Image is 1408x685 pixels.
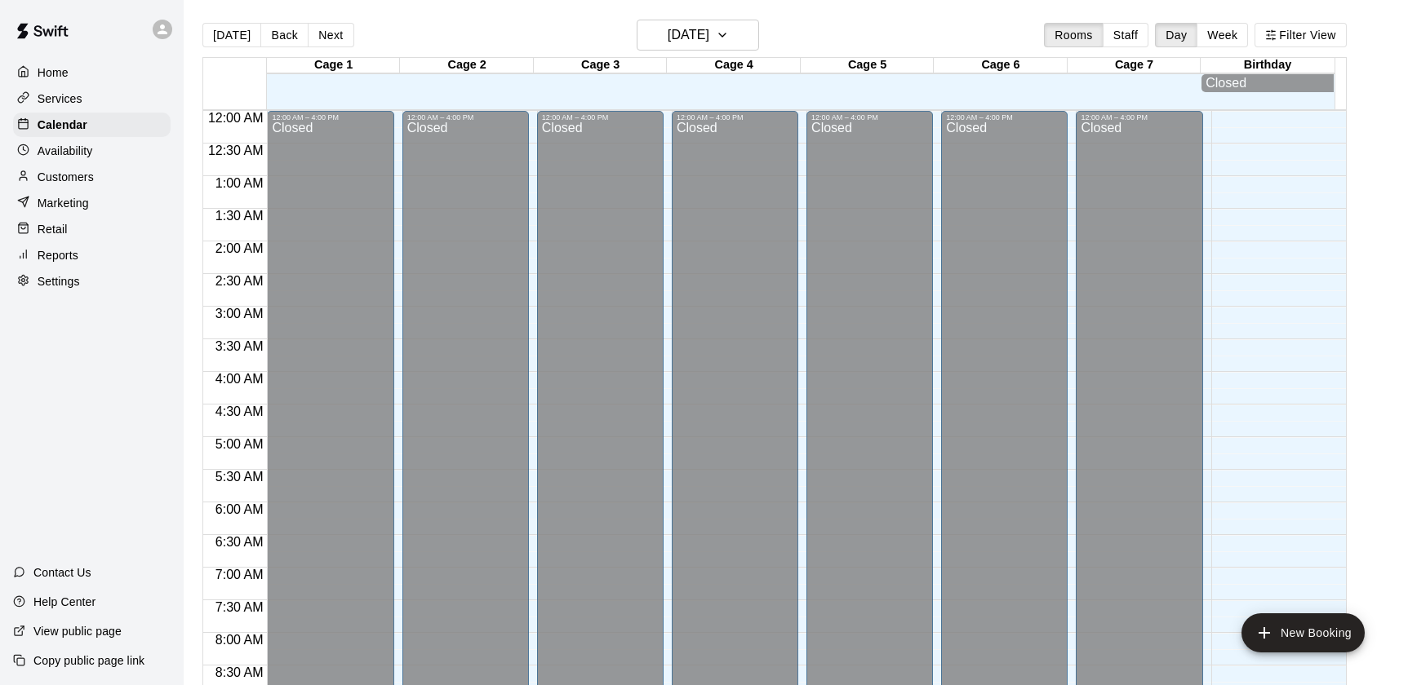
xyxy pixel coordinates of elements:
button: Week [1197,23,1248,47]
p: View public page [33,623,122,639]
p: Marketing [38,195,89,211]
div: Cage 5 [801,58,934,73]
div: Birthday [1201,58,1334,73]
span: 7:30 AM [211,600,268,614]
p: Calendar [38,117,87,133]
button: Back [260,23,309,47]
span: 12:00 AM [204,111,268,125]
span: 3:00 AM [211,307,268,320]
div: Cage 6 [934,58,1067,73]
div: 12:00 AM – 4:00 PM [407,113,524,122]
p: Services [38,91,82,107]
p: Copy public page link [33,652,144,669]
button: [DATE] [202,23,261,47]
span: 7:00 AM [211,568,268,581]
div: Cage 1 [267,58,400,73]
span: 6:00 AM [211,502,268,516]
div: 12:00 AM – 4:00 PM [272,113,389,122]
p: Availability [38,143,93,159]
p: Retail [38,221,68,237]
a: Retail [13,217,171,241]
span: 4:00 AM [211,372,268,386]
span: 2:00 AM [211,241,268,255]
button: Next [308,23,353,47]
p: Reports [38,247,78,263]
p: Customers [38,169,94,185]
span: 8:00 AM [211,633,268,647]
button: Rooms [1044,23,1103,47]
button: add [1241,613,1365,652]
span: 5:00 AM [211,437,268,451]
span: 3:30 AM [211,339,268,353]
p: Help Center [33,594,95,610]
a: Calendar [13,113,171,137]
span: 1:30 AM [211,209,268,223]
a: Services [13,86,171,111]
div: 12:00 AM – 4:00 PM [542,113,659,122]
button: Staff [1103,23,1149,47]
button: Filter View [1255,23,1346,47]
div: 12:00 AM – 4:00 PM [811,113,928,122]
span: 6:30 AM [211,535,268,549]
div: 12:00 AM – 4:00 PM [946,113,1063,122]
div: Cage 7 [1068,58,1201,73]
span: 2:30 AM [211,274,268,288]
div: Cage 4 [667,58,800,73]
button: Day [1155,23,1197,47]
span: 8:30 AM [211,665,268,679]
div: Cage 3 [534,58,667,73]
p: Settings [38,273,80,289]
div: 12:00 AM – 4:00 PM [1081,113,1197,122]
a: Reports [13,243,171,267]
p: Contact Us [33,564,91,581]
span: 1:00 AM [211,176,268,190]
div: 12:00 AM – 4:00 PM [677,113,793,122]
a: Customers [13,165,171,189]
span: 4:30 AM [211,404,268,418]
h6: [DATE] [668,24,709,46]
p: Home [38,64,69,81]
div: Closed [1206,76,1329,91]
span: 12:30 AM [204,144,268,157]
a: Marketing [13,191,171,215]
button: [DATE] [637,20,759,51]
a: Availability [13,139,171,163]
a: Home [13,60,171,85]
div: Cage 2 [400,58,533,73]
a: Settings [13,269,171,294]
span: 5:30 AM [211,470,268,484]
